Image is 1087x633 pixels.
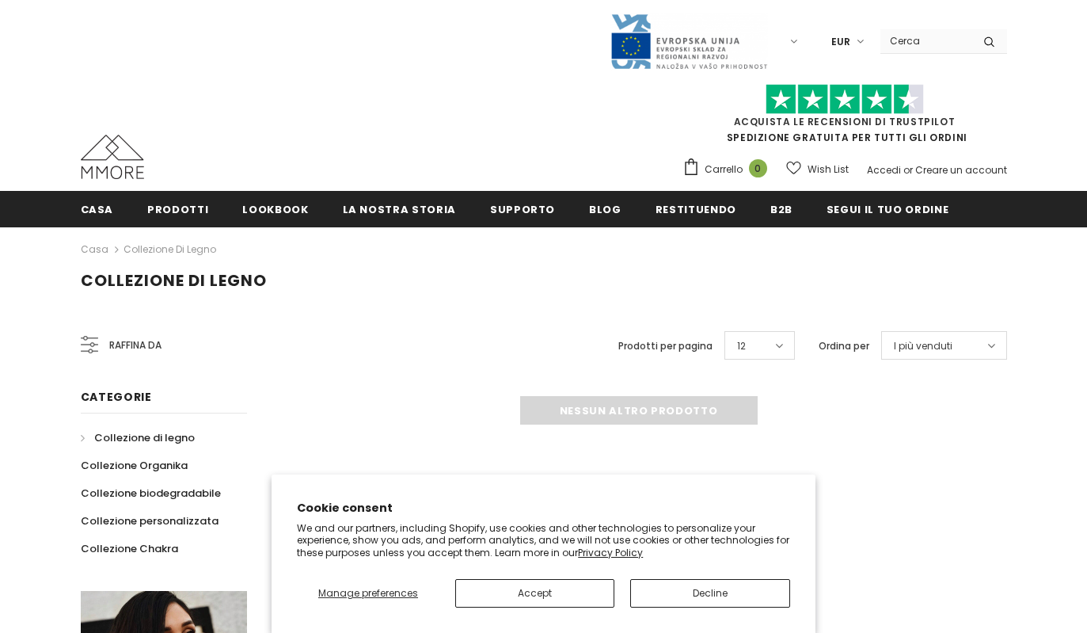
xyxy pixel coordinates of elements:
[81,535,178,562] a: Collezione Chakra
[81,240,108,259] a: Casa
[682,158,775,181] a: Carrello 0
[81,191,114,227] a: Casa
[147,202,208,217] span: Prodotti
[81,479,221,507] a: Collezione biodegradabile
[915,163,1007,177] a: Creare un account
[81,541,178,556] span: Collezione Chakra
[81,202,114,217] span: Casa
[630,579,790,608] button: Decline
[827,202,948,217] span: Segui il tuo ordine
[610,13,768,71] img: Javni Razpis
[297,500,790,517] h2: Cookie consent
[81,269,267,292] span: Collezione di legno
[81,452,188,479] a: Collezione Organika
[81,424,195,452] a: Collezione di legno
[737,338,746,354] span: 12
[94,430,195,445] span: Collezione di legno
[894,338,952,354] span: I più venduti
[81,135,144,179] img: Casi MMORE
[808,162,849,177] span: Wish List
[81,458,188,473] span: Collezione Organika
[827,191,948,227] a: Segui il tuo ordine
[297,579,439,608] button: Manage preferences
[766,84,924,115] img: Fidati di Pilot Stars
[81,486,221,501] span: Collezione biodegradabile
[81,389,152,405] span: Categorie
[770,191,792,227] a: B2B
[705,162,743,177] span: Carrello
[656,202,736,217] span: Restituendo
[109,337,162,354] span: Raffina da
[831,34,850,50] span: EUR
[490,202,555,217] span: supporto
[880,29,971,52] input: Search Site
[610,34,768,48] a: Javni Razpis
[656,191,736,227] a: Restituendo
[749,159,767,177] span: 0
[786,155,849,183] a: Wish List
[903,163,913,177] span: or
[81,507,219,535] a: Collezione personalizzata
[770,202,792,217] span: B2B
[147,191,208,227] a: Prodotti
[734,115,956,128] a: Acquista le recensioni di TrustPilot
[589,191,621,227] a: Blog
[819,338,869,354] label: Ordina per
[242,191,308,227] a: Lookbook
[455,579,615,608] button: Accept
[618,338,713,354] label: Prodotti per pagina
[490,191,555,227] a: supporto
[81,513,219,528] span: Collezione personalizzata
[343,202,456,217] span: La nostra storia
[124,242,216,256] a: Collezione di legno
[297,522,790,559] p: We and our partners, including Shopify, use cookies and other technologies to personalize your ex...
[867,163,901,177] a: Accedi
[318,586,418,600] span: Manage preferences
[682,91,1007,144] span: SPEDIZIONE GRATUITA PER TUTTI GLI ORDINI
[343,191,456,227] a: La nostra storia
[242,202,308,217] span: Lookbook
[578,546,643,559] a: Privacy Policy
[589,202,621,217] span: Blog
